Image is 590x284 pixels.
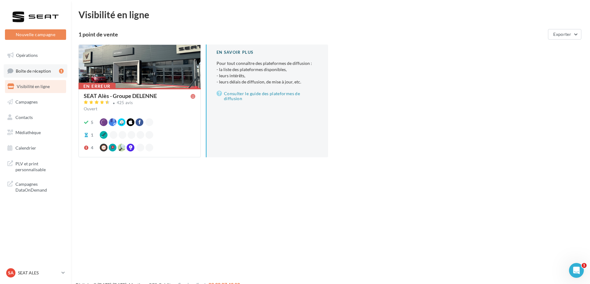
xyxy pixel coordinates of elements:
a: SA SEAT ALES [5,267,66,279]
span: Calendrier [15,145,36,150]
div: 1 [91,132,93,138]
div: Visibilité en ligne [78,10,583,19]
a: Campagnes [4,95,67,108]
div: 4 [91,145,93,151]
li: - la liste des plateformes disponibles, [217,66,318,73]
a: Contacts [4,111,67,124]
div: 1 point de vente [78,32,546,37]
a: 425 avis [84,100,196,107]
a: Visibilité en ligne [4,80,67,93]
span: Ouvert [84,106,97,111]
div: 5 [91,119,93,125]
div: En savoir plus [217,49,318,55]
span: Campagnes [15,99,38,104]
a: Boîte de réception1 [4,64,67,78]
a: Calendrier [4,142,67,155]
span: PLV et print personnalisable [15,159,64,173]
a: Campagnes DataOnDemand [4,177,67,196]
span: Visibilité en ligne [17,84,50,89]
span: Boîte de réception [16,68,51,73]
a: Opérations [4,49,67,62]
li: - leurs délais de diffusion, de mise à jour, etc. [217,79,318,85]
p: Pour tout connaître des plateformes de diffusion : [217,60,318,85]
a: Médiathèque [4,126,67,139]
a: PLV et print personnalisable [4,157,67,175]
p: SEAT ALES [18,270,59,276]
span: Médiathèque [15,130,41,135]
span: Exporter [553,32,571,37]
span: 1 [582,263,587,268]
button: Nouvelle campagne [5,29,66,40]
div: 425 avis [117,101,133,105]
a: Consulter le guide des plateformes de diffusion [217,90,318,102]
button: Exporter [548,29,581,40]
span: Contacts [15,114,33,120]
div: SEAT Alès - Groupe DELENNE [84,93,157,99]
div: En erreur [78,83,116,90]
li: - leurs intérêts, [217,73,318,79]
span: SA [8,270,14,276]
span: Opérations [16,53,38,58]
iframe: Intercom live chat [569,263,584,278]
span: Campagnes DataOnDemand [15,180,64,193]
div: 1 [59,69,64,74]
